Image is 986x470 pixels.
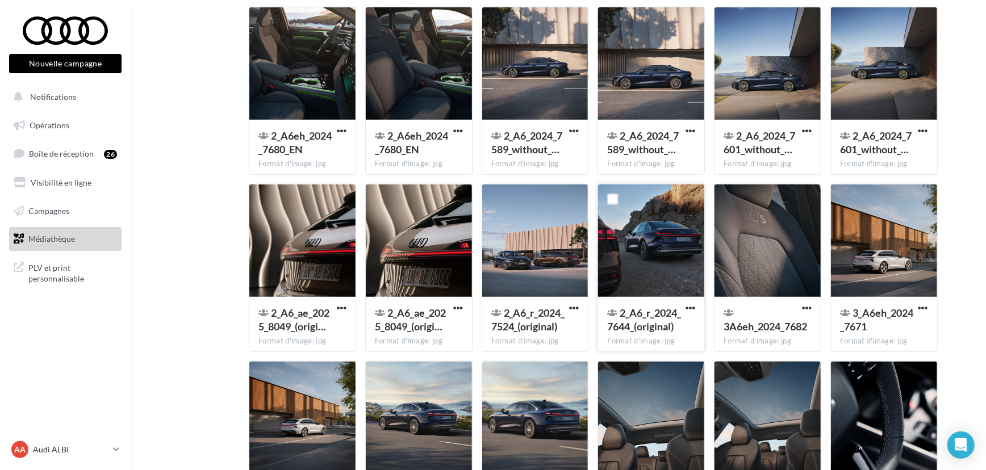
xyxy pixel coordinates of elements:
div: Format d'image: jpg [607,159,695,169]
div: Format d'image: jpg [375,336,463,346]
p: Audi ALBI [33,444,108,455]
a: Boîte de réception26 [7,141,124,166]
a: AA Audi ALBI [9,439,122,460]
span: 2_A6_ae_2025_8049_(original) [375,307,446,333]
span: Opérations [30,120,69,130]
span: 2_A6_2024_7589_without_cast [491,129,563,156]
span: 2_A6_r_2024_7524_(original) [491,307,565,333]
span: 2_A6eh_2024_7680_EN [258,129,332,156]
span: Notifications [30,92,76,102]
span: AA [14,444,26,455]
span: 2_A6_r_2024_7644_(original) [607,307,681,333]
div: Open Intercom Messenger [947,431,975,459]
a: Visibilité en ligne [7,171,124,195]
button: Nouvelle campagne [9,54,122,73]
a: PLV et print personnalisable [7,255,124,289]
a: Campagnes [7,199,124,223]
div: Format d'image: jpg [724,336,812,346]
button: Notifications [7,85,119,109]
div: Format d'image: jpg [840,336,928,346]
div: Format d'image: jpg [607,336,695,346]
div: Format d'image: jpg [258,159,346,169]
div: Format d'image: jpg [840,159,928,169]
div: Format d'image: jpg [258,336,346,346]
span: Campagnes [28,205,69,215]
span: Médiathèque [28,234,75,244]
span: 2_A6eh_2024_7680_EN [375,129,448,156]
span: 2_A6_2024_7589_without_cast [607,129,679,156]
span: Visibilité en ligne [31,178,91,187]
div: 26 [104,150,117,159]
span: 2_A6_ae_2025_8049_(original) [258,307,329,333]
span: 2_A6_2024_7601_without_cast [840,129,912,156]
span: PLV et print personnalisable [28,260,117,284]
div: Format d'image: jpg [375,159,463,169]
a: Opérations [7,114,124,137]
div: Format d'image: jpg [491,159,579,169]
div: Format d'image: jpg [724,159,812,169]
span: Boîte de réception [29,149,94,158]
a: Médiathèque [7,227,124,251]
span: 2_A6_2024_7601_without_cast [724,129,795,156]
div: Format d'image: jpg [491,336,579,346]
span: 3A6eh_2024_7682 [724,320,807,333]
span: 3_A6eh_2024_7671 [840,307,913,333]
